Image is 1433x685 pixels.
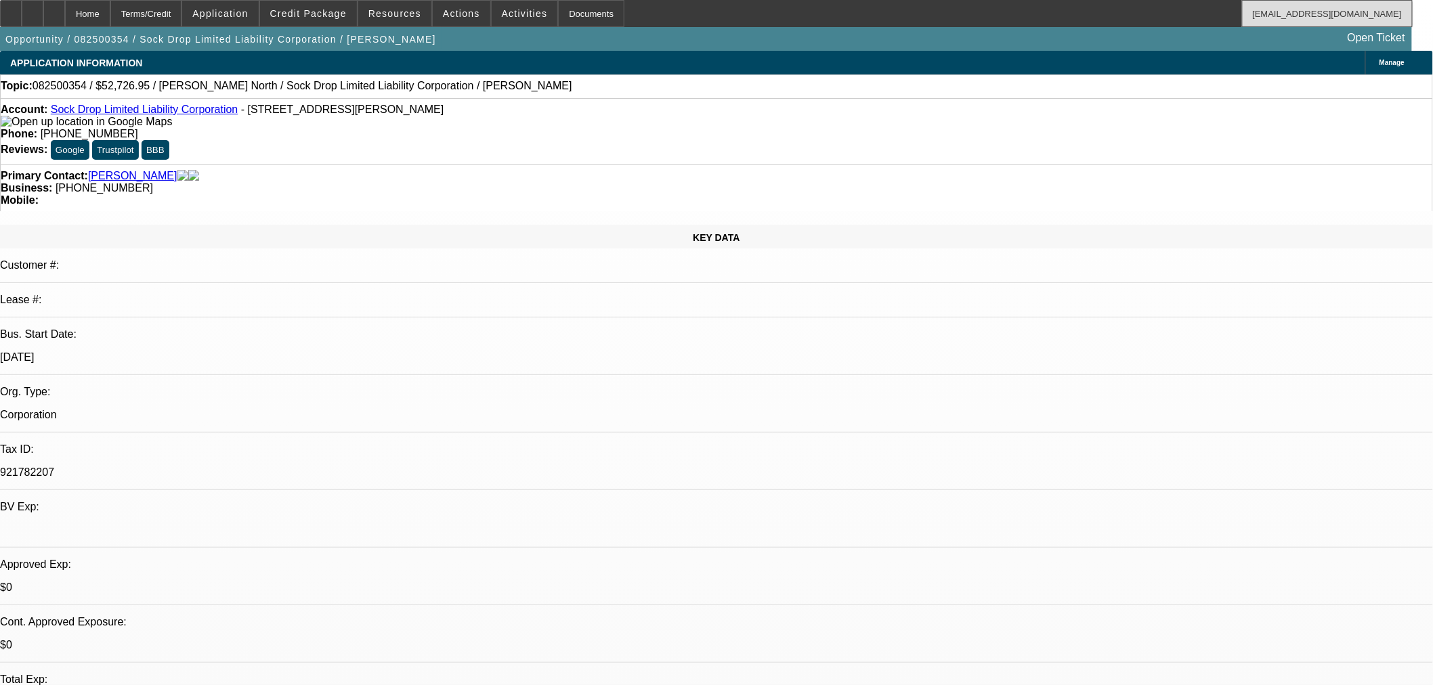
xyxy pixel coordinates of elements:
a: View Google Maps [1,116,172,127]
span: Manage [1379,59,1405,66]
button: BBB [142,140,169,160]
span: [PHONE_NUMBER] [41,128,138,139]
strong: Mobile: [1,194,39,206]
span: Credit Package [270,8,347,19]
span: - [STREET_ADDRESS][PERSON_NAME] [241,104,444,115]
button: Trustpilot [92,140,138,160]
button: Activities [492,1,558,26]
button: Resources [358,1,431,26]
button: Actions [433,1,490,26]
strong: Primary Contact: [1,170,88,182]
span: KEY DATA [693,232,740,243]
a: Sock Drop Limited Liability Corporation [51,104,238,115]
button: Google [51,140,89,160]
a: [PERSON_NAME] [88,170,177,182]
span: Resources [368,8,421,19]
span: 082500354 / $52,726.95 / [PERSON_NAME] North / Sock Drop Limited Liability Corporation / [PERSON_... [33,80,572,92]
img: facebook-icon.png [177,170,188,182]
button: Application [182,1,258,26]
strong: Topic: [1,80,33,92]
strong: Business: [1,182,52,194]
span: APPLICATION INFORMATION [10,58,142,68]
button: Credit Package [260,1,357,26]
strong: Reviews: [1,143,47,155]
strong: Phone: [1,128,37,139]
span: Opportunity / 082500354 / Sock Drop Limited Liability Corporation / [PERSON_NAME] [5,34,436,45]
span: Actions [443,8,480,19]
span: Activities [502,8,548,19]
span: Application [192,8,248,19]
span: [PHONE_NUMBER] [56,182,153,194]
img: Open up location in Google Maps [1,116,172,128]
img: linkedin-icon.png [188,170,199,182]
strong: Account: [1,104,47,115]
a: Open Ticket [1342,26,1411,49]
